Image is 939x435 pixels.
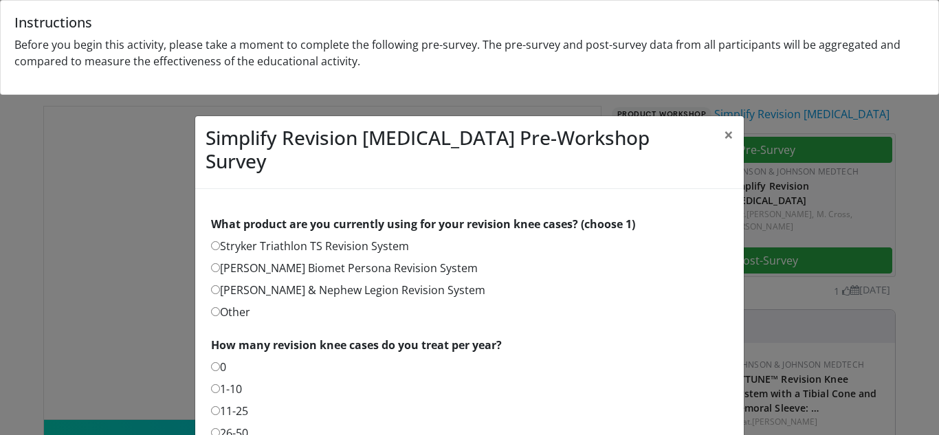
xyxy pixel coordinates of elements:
label: 0 [211,359,226,375]
h5: Instructions [14,14,925,31]
input: [PERSON_NAME] Biomet Persona Revision System [211,263,220,272]
label: Stryker Triathlon TS Revision System [211,238,409,254]
input: 1-10 [211,384,220,393]
strong: How many revision knee cases do you treat per year? [211,337,502,353]
label: 11-25 [211,403,248,419]
p: Before you begin this activity, please take a moment to complete the following pre-survey. The pr... [14,36,925,69]
input: Stryker Triathlon TS Revision System [211,241,220,250]
button: × [714,116,744,153]
label: [PERSON_NAME] Biomet Persona Revision System [211,260,478,276]
input: 0 [211,362,220,371]
label: 1-10 [211,381,242,397]
label: Other [211,304,250,320]
h3: Simplify Revision [MEDICAL_DATA] Pre-Workshop Survey [206,126,714,172]
input: 11-25 [211,406,220,415]
input: [PERSON_NAME] & Nephew Legion Revision System [211,285,220,294]
label: [PERSON_NAME] & Nephew Legion Revision System [211,282,485,298]
input: Other [211,307,220,316]
strong: What product are you currently using for your revision knee cases? (choose 1) [211,216,635,232]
